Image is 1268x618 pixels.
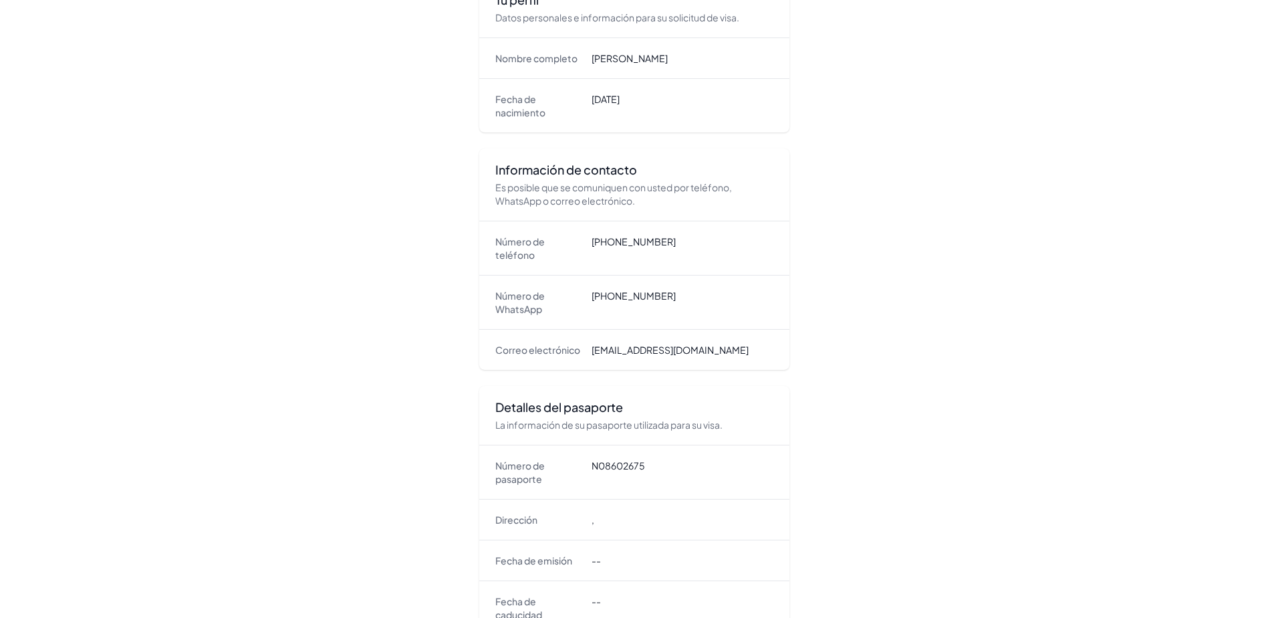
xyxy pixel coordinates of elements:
dt: Fecha de emisión [495,554,581,567]
p: Datos personales e información para su solicitud de visa. [495,11,773,24]
dd: -- [592,554,773,567]
dd: , [592,513,773,526]
dt: Correo electrónico [495,343,581,356]
h3: Información de contacto [495,162,773,178]
dd: [PHONE_NUMBER] [592,289,773,316]
dt: Número de WhatsApp [495,289,581,316]
dt: Fecha de nacimiento [495,92,581,119]
dt: Nombre completo [495,51,581,65]
p: Es posible que se comuniquen con usted por teléfono, WhatsApp o correo electrónico. [495,181,773,207]
dd: [EMAIL_ADDRESS][DOMAIN_NAME] [592,343,773,356]
p: La información de su pasaporte utilizada para su visa. [495,418,773,431]
dt: Número de pasaporte [495,459,581,486]
dd: [PHONE_NUMBER] [592,235,773,262]
h3: Detalles del pasaporte [495,399,773,415]
dt: Número de teléfono [495,235,581,262]
dd: [PERSON_NAME] [592,51,773,65]
dd: [DATE] [592,92,773,119]
dd: N08602675 [592,459,773,486]
dt: Dirección [495,513,581,526]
